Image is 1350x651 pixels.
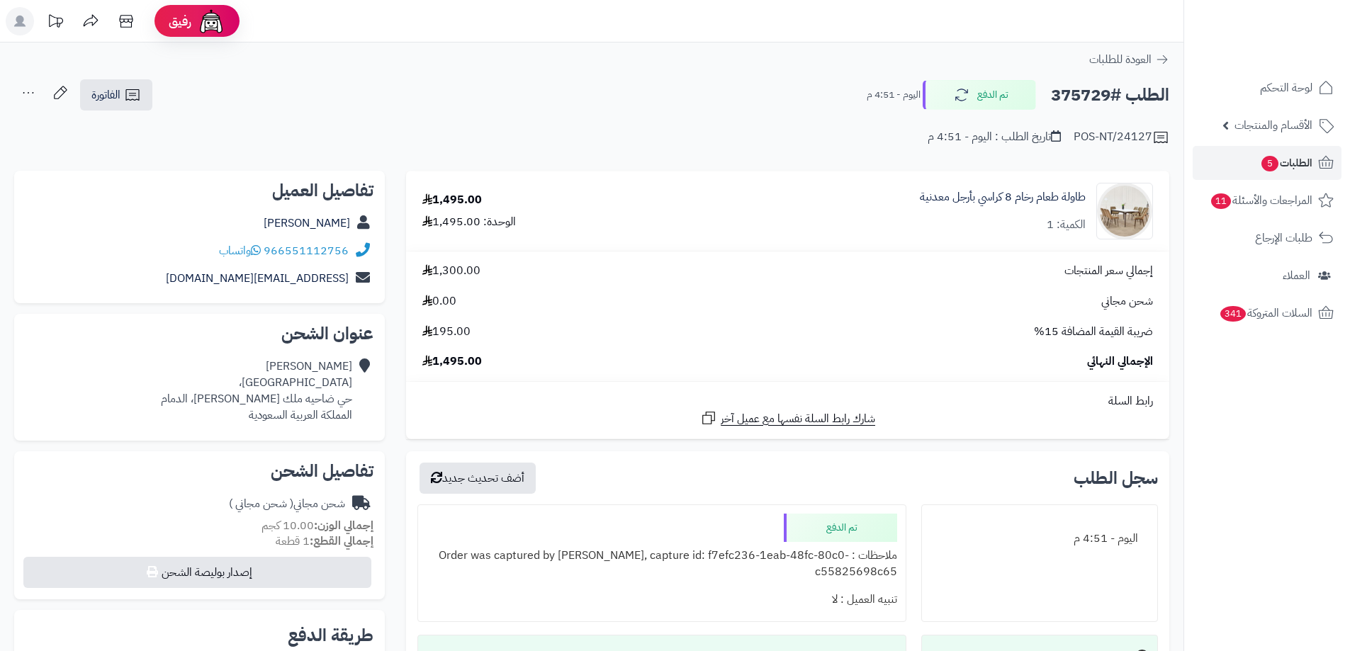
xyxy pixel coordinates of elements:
[1064,263,1153,279] span: إجمالي سعر المنتجات
[422,263,480,279] span: 1,300.00
[1089,51,1169,68] a: العودة للطلبات
[261,517,373,534] small: 10.00 كجم
[1193,146,1341,180] a: الطلبات5
[1087,353,1153,370] span: الإجمالي النهائي
[422,214,516,230] div: الوحدة: 1,495.00
[427,586,896,613] div: تنبيه العميل : لا
[1193,71,1341,105] a: لوحة التحكم
[229,496,345,512] div: شحن مجاني
[784,514,897,542] div: تم الدفع
[1254,31,1337,61] img: logo-2.png
[229,495,293,512] span: ( شحن مجاني )
[1220,306,1246,322] span: 341
[1211,193,1232,210] span: 11
[1101,293,1153,310] span: شحن مجاني
[219,242,261,259] a: واتساب
[310,533,373,550] strong: إجمالي القطع:
[169,13,191,30] span: رفيق
[1260,153,1312,173] span: الطلبات
[80,79,152,111] a: الفاتورة
[276,533,373,550] small: 1 قطعة
[867,88,921,102] small: اليوم - 4:51 م
[23,557,371,588] button: إصدار بوليصة الشحن
[1074,470,1158,487] h3: سجل الطلب
[1193,221,1341,255] a: طلبات الإرجاع
[930,525,1149,553] div: اليوم - 4:51 م
[1255,228,1312,248] span: طلبات الإرجاع
[264,215,350,232] a: [PERSON_NAME]
[26,182,373,199] h2: تفاصيل العميل
[1193,296,1341,330] a: السلات المتروكة341
[264,242,349,259] a: 966551112756
[1219,303,1312,323] span: السلات المتروكة
[920,189,1086,205] a: طاولة طعام رخام 8 كراسي بأرجل معدنية
[288,627,373,644] h2: طريقة الدفع
[412,393,1164,409] div: رابط السلة
[420,463,536,494] button: أضف تحديث جديد
[38,7,73,39] a: تحديثات المنصة
[1193,183,1341,217] a: المراجعات والأسئلة11
[1234,115,1312,135] span: الأقسام والمنتجات
[928,129,1061,145] div: تاريخ الطلب : اليوم - 4:51 م
[1210,191,1312,210] span: المراجعات والأسئلة
[923,80,1036,110] button: تم الدفع
[422,324,471,340] span: 195.00
[427,542,896,586] div: ملاحظات : Order was captured by [PERSON_NAME], capture id: f7efc236-1eab-48fc-80c0-c55825698c65
[91,86,120,103] span: الفاتورة
[1261,156,1279,172] span: 5
[26,463,373,480] h2: تفاصيل الشحن
[422,293,456,310] span: 0.00
[721,411,875,427] span: شارك رابط السلة نفسها مع عميل آخر
[26,325,373,342] h2: عنوان الشحن
[1260,78,1312,98] span: لوحة التحكم
[314,517,373,534] strong: إجمالي الوزن:
[1051,81,1169,110] h2: الطلب #375729
[422,192,482,208] div: 1,495.00
[1283,266,1310,285] span: العملاء
[700,409,875,427] a: شارك رابط السلة نفسها مع عميل آخر
[422,353,482,370] span: 1,495.00
[161,358,352,423] div: [PERSON_NAME] [GEOGRAPHIC_DATA]، حي ضاحيه ملك [PERSON_NAME]، الدمام المملكة العربية السعودية
[166,270,349,287] a: [EMAIL_ADDRESS][DOMAIN_NAME]
[1047,217,1086,233] div: الكمية: 1
[1034,324,1153,340] span: ضريبة القيمة المضافة 15%
[1193,259,1341,293] a: العملاء
[1097,183,1152,239] img: 1752664082-1-90x90.jpg
[1089,51,1152,68] span: العودة للطلبات
[1074,129,1169,146] div: POS-NT/24127
[197,7,225,35] img: ai-face.png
